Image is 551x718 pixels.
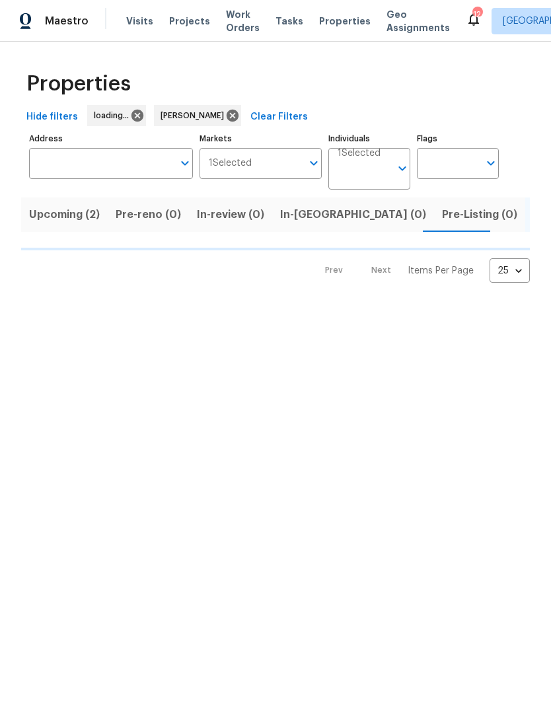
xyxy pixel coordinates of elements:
button: Open [482,154,500,172]
button: Open [393,159,412,178]
button: Clear Filters [245,105,313,129]
span: 1 Selected [209,158,252,169]
label: Markets [200,135,322,143]
span: Tasks [275,17,303,26]
button: Open [305,154,323,172]
span: Pre-Listing (0) [442,205,517,224]
button: Open [176,154,194,172]
p: Items Per Page [408,264,474,277]
span: Properties [26,77,131,90]
span: In-[GEOGRAPHIC_DATA] (0) [280,205,426,224]
span: Maestro [45,15,89,28]
span: Geo Assignments [386,8,450,34]
span: loading... [94,109,134,122]
span: [PERSON_NAME] [161,109,229,122]
span: Work Orders [226,8,260,34]
span: Clear Filters [250,109,308,126]
label: Flags [417,135,499,143]
span: Pre-reno (0) [116,205,181,224]
div: [PERSON_NAME] [154,105,241,126]
span: 1 Selected [338,148,381,159]
div: 12 [472,8,482,21]
span: Properties [319,15,371,28]
div: 25 [490,254,530,288]
span: Hide filters [26,109,78,126]
span: Visits [126,15,153,28]
div: loading... [87,105,146,126]
label: Individuals [328,135,410,143]
span: Projects [169,15,210,28]
span: In-review (0) [197,205,264,224]
button: Hide filters [21,105,83,129]
span: Upcoming (2) [29,205,100,224]
nav: Pagination Navigation [312,258,530,283]
label: Address [29,135,193,143]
